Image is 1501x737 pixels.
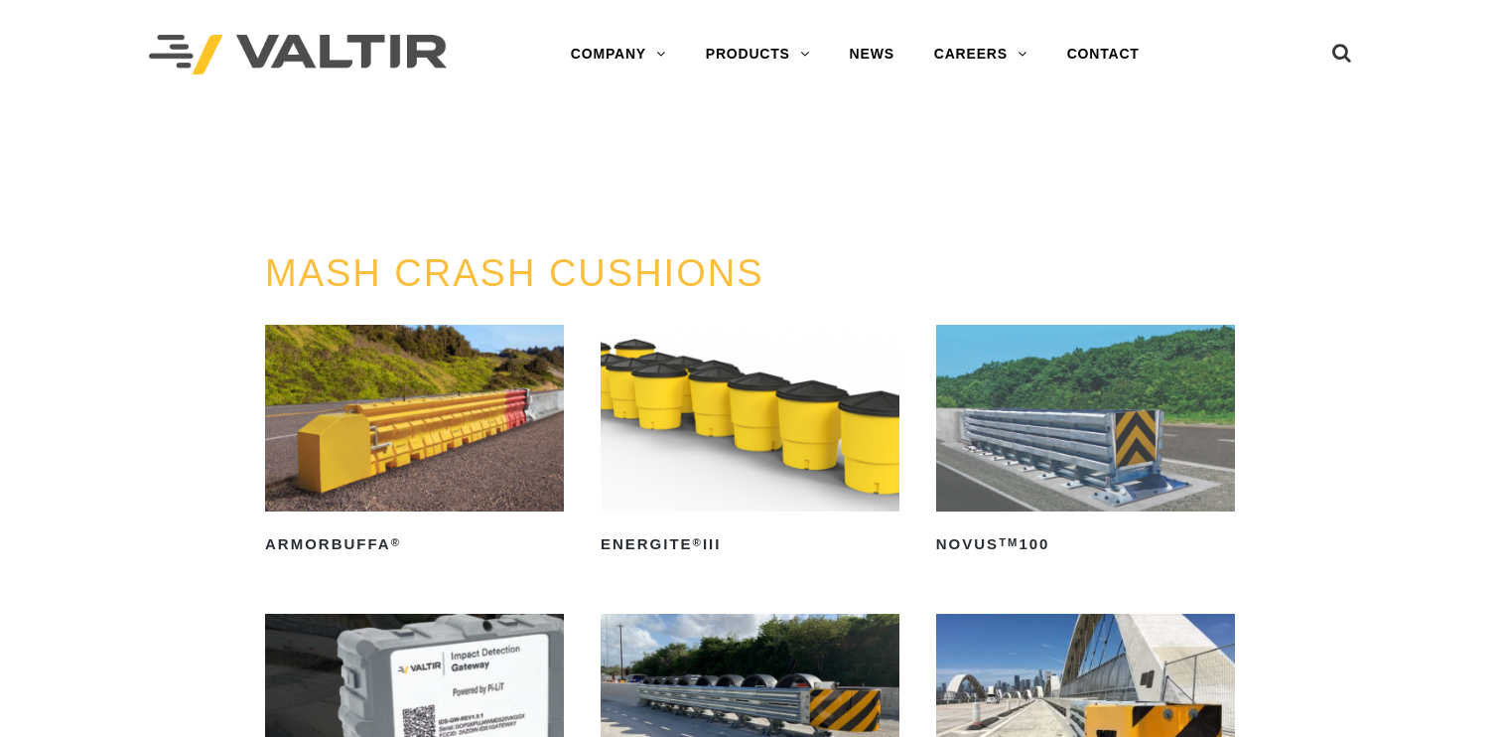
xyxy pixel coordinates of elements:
h2: ArmorBuffa [265,529,564,561]
a: MASH CRASH CUSHIONS [265,252,764,294]
h2: NOVUS 100 [936,529,1235,561]
h2: ENERGITE III [601,529,899,561]
a: ArmorBuffa® [265,325,564,560]
sup: ® [693,536,703,548]
a: PRODUCTS [686,35,830,74]
a: CONTACT [1047,35,1160,74]
sup: ® [391,536,401,548]
img: Valtir [149,35,447,75]
a: COMPANY [551,35,686,74]
a: CAREERS [914,35,1047,74]
a: ENERGITE®III [601,325,899,560]
sup: TM [999,536,1019,548]
a: NEWS [830,35,914,74]
a: NOVUSTM100 [936,325,1235,560]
